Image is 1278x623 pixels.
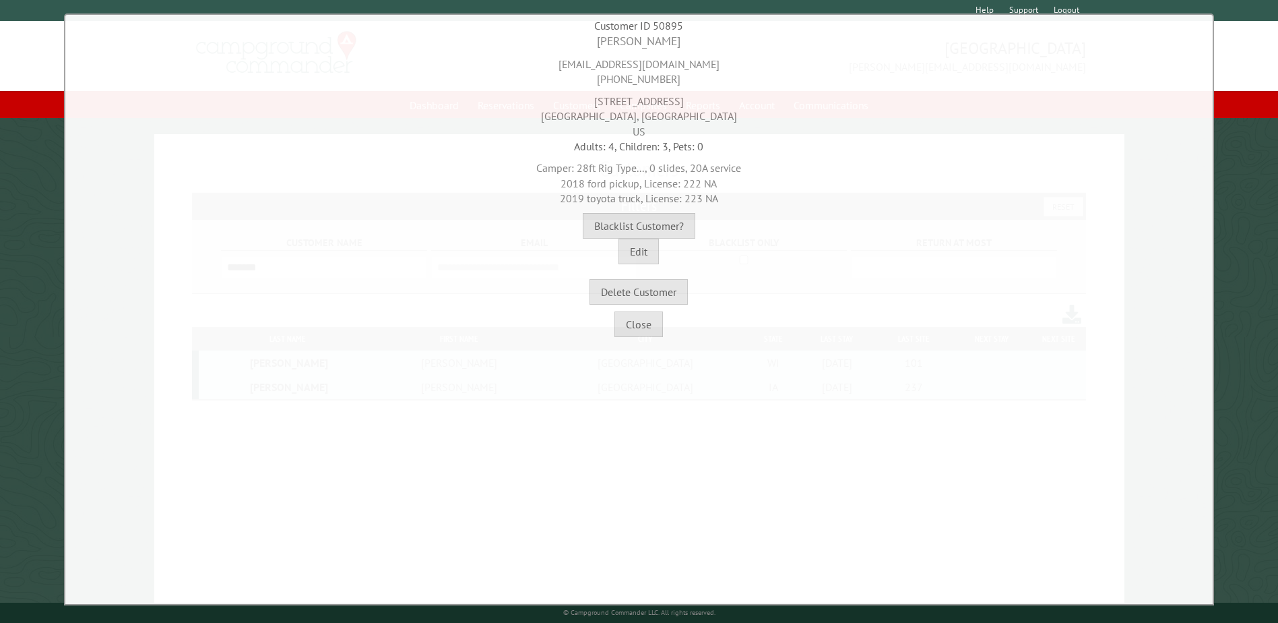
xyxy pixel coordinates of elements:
[583,213,695,239] button: Blacklist Customer?
[618,239,659,264] button: Edit
[560,191,718,205] span: 2019 toyota truck, License: 223 NA
[561,177,717,190] span: 2018 ford pickup, License: 222 NA
[69,18,1209,33] div: Customer ID 50895
[563,608,715,617] small: © Campground Commander LLC. All rights reserved.
[69,154,1209,206] div: Camper: 28ft Rig Type..., 0 slides, 20A service
[69,87,1209,139] div: [STREET_ADDRESS] [GEOGRAPHIC_DATA], [GEOGRAPHIC_DATA] US
[69,33,1209,50] div: [PERSON_NAME]
[589,279,688,305] button: Delete Customer
[69,50,1209,87] div: [EMAIL_ADDRESS][DOMAIN_NAME] [PHONE_NUMBER]
[614,311,663,337] button: Close
[69,139,1209,154] div: Adults: 4, Children: 3, Pets: 0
